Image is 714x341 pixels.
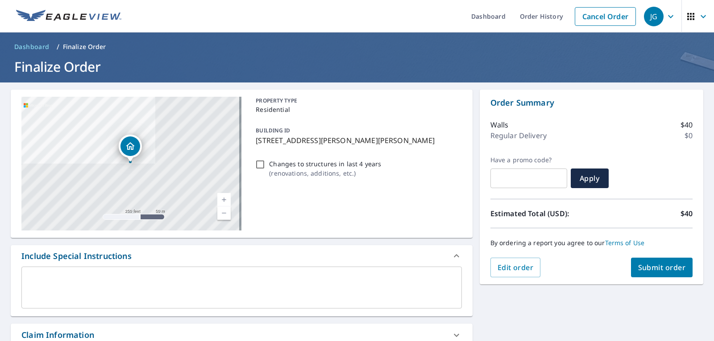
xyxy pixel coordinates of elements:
li: / [57,41,59,52]
button: Apply [571,168,609,188]
p: Estimated Total (USD): [490,208,592,219]
p: $40 [681,119,693,130]
span: Edit order [498,263,534,272]
a: Dashboard [11,40,53,54]
p: BUILDING ID [256,127,290,134]
p: Walls [490,119,509,130]
p: Changes to structures in last 4 years [269,159,381,168]
p: [STREET_ADDRESS][PERSON_NAME][PERSON_NAME] [256,135,458,146]
span: Submit order [638,263,686,272]
span: Dashboard [14,42,50,51]
img: EV Logo [16,10,121,23]
div: JG [644,7,664,26]
button: Edit order [490,258,541,277]
p: $0 [685,130,693,141]
a: Cancel Order [575,7,636,26]
span: Apply [578,173,602,183]
p: By ordering a report you agree to our [490,239,693,247]
p: ( renovations, additions, etc. ) [269,168,381,178]
div: Include Special Instructions [21,250,132,262]
p: PROPERTY TYPE [256,97,458,105]
nav: breadcrumb [11,40,703,54]
label: Have a promo code? [490,156,567,164]
h1: Finalize Order [11,58,703,76]
p: $40 [681,208,693,219]
a: Current Level 17, Zoom In [217,193,231,206]
a: Current Level 17, Zoom Out [217,206,231,220]
div: Include Special Instructions [11,245,473,267]
div: Claim Information [21,329,94,341]
button: Submit order [631,258,693,277]
p: Regular Delivery [490,130,547,141]
div: Dropped pin, building 1, Residential property, 21146 Angela Sq Sterling, VA 20166 [119,135,142,162]
p: Order Summary [490,97,693,109]
a: Terms of Use [605,238,645,247]
p: Residential [256,105,458,114]
p: Finalize Order [63,42,106,51]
